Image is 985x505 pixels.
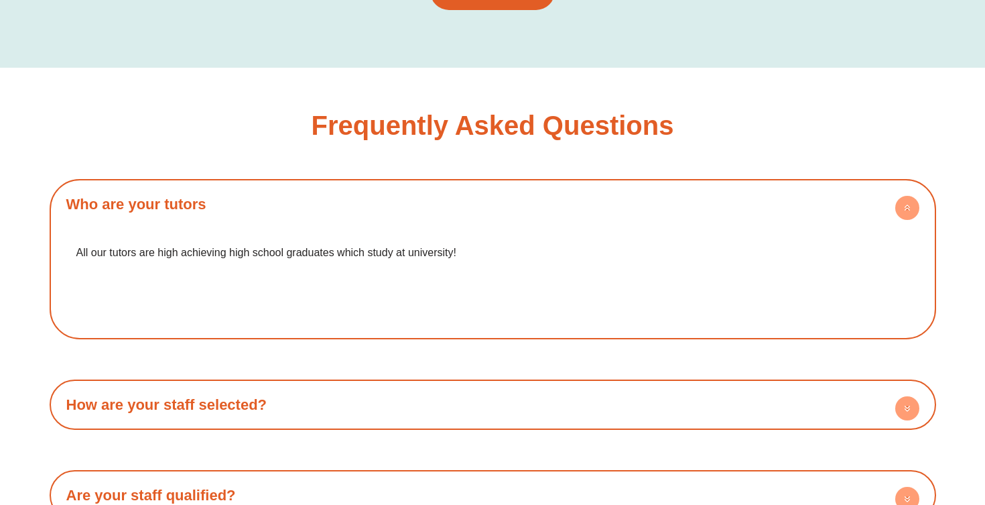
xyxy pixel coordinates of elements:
[66,196,206,213] a: Who are your tutors
[56,386,929,423] h4: How are your staff selected?
[66,487,236,504] a: Are your staff qualified?
[56,223,929,333] div: Who are your tutors
[312,112,674,139] h3: Frequently Asked Questions
[76,243,909,263] p: All our tutors are high achieving high school graduates which study at university!
[755,353,985,505] iframe: Chat Widget
[66,396,267,413] a: How are your staff selected?
[56,186,929,223] h4: Who are your tutors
